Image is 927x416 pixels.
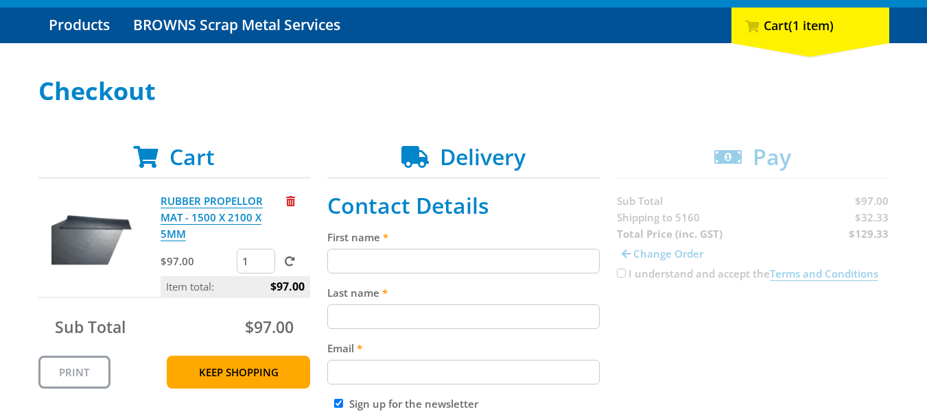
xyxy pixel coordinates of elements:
[38,77,889,105] h1: Checkout
[38,356,110,389] a: Print
[327,249,600,273] input: Please enter your first name.
[349,397,478,411] label: Sign up for the newsletter
[55,316,126,338] span: Sub Total
[161,194,263,241] a: RUBBER PROPELLOR MAT - 1500 X 2100 X 5MM
[327,304,600,329] input: Please enter your last name.
[731,8,889,43] div: Cart
[169,142,215,171] span: Cart
[51,193,134,275] img: RUBBER PROPELLOR MAT - 1500 X 2100 X 5MM
[440,142,526,171] span: Delivery
[327,340,600,356] label: Email
[38,8,120,43] a: Go to the Products page
[245,316,294,338] span: $97.00
[327,229,600,245] label: First name
[327,193,600,219] h2: Contact Details
[167,356,310,389] a: Keep Shopping
[161,276,310,297] p: Item total:
[270,276,305,297] span: $97.00
[123,8,351,43] a: Go to the BROWNS Scrap Metal Services page
[161,253,234,269] p: $97.00
[788,17,834,34] span: (1 item)
[286,194,295,208] a: Remove from cart
[327,284,600,301] label: Last name
[327,360,600,384] input: Please enter your email address.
